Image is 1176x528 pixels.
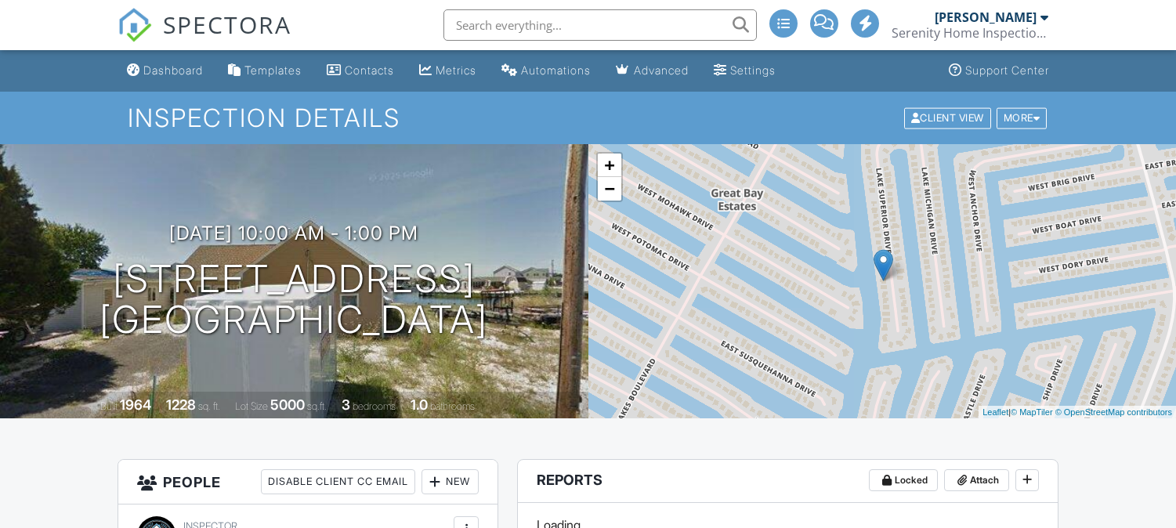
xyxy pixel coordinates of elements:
div: [PERSON_NAME] [935,9,1037,25]
a: Templates [222,56,308,85]
h1: [STREET_ADDRESS] [GEOGRAPHIC_DATA] [100,259,488,342]
div: 1964 [120,396,151,413]
div: Serenity Home Inspections [892,25,1048,41]
a: Leaflet [982,407,1008,417]
span: sq. ft. [198,400,220,412]
a: Zoom in [598,154,621,177]
a: © OpenStreetMap contributors [1055,407,1172,417]
div: Contacts [345,63,394,77]
div: Metrics [436,63,476,77]
div: Templates [244,63,302,77]
span: sq.ft. [307,400,327,412]
h1: Inspection Details [128,104,1048,132]
span: Built [100,400,118,412]
a: Support Center [943,56,1055,85]
h3: People [118,460,498,504]
input: Search everything... [443,9,757,41]
img: The Best Home Inspection Software - Spectora [118,8,152,42]
div: 1.0 [411,396,428,413]
a: Automations (Advanced) [495,56,597,85]
div: More [997,107,1048,128]
a: © MapTiler [1011,407,1053,417]
div: Settings [730,63,776,77]
div: Automations [521,63,591,77]
h3: [DATE] 10:00 am - 1:00 pm [169,222,418,244]
span: Lot Size [235,400,268,412]
a: Zoom out [598,177,621,201]
a: Settings [707,56,782,85]
div: Support Center [965,63,1049,77]
a: SPECTORA [118,21,291,54]
span: bathrooms [430,400,475,412]
a: Client View [903,111,995,123]
div: Advanced [634,63,689,77]
div: Dashboard [143,63,203,77]
div: New [422,469,479,494]
span: bedrooms [353,400,396,412]
div: 1228 [166,396,196,413]
div: | [979,406,1176,419]
a: Metrics [413,56,483,85]
a: Dashboard [121,56,209,85]
span: SPECTORA [163,8,291,41]
div: Disable Client CC Email [261,469,415,494]
div: Client View [904,107,991,128]
a: Contacts [320,56,400,85]
div: 3 [342,396,350,413]
a: Advanced [610,56,695,85]
div: 5000 [270,396,305,413]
